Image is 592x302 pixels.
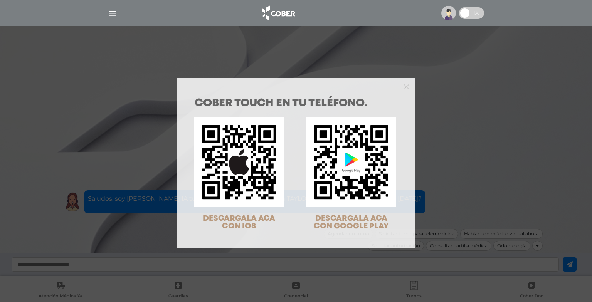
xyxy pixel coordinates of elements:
[203,215,275,230] span: DESCARGALA ACA CON IOS
[306,117,396,207] img: qr-code
[194,117,284,207] img: qr-code
[404,83,409,90] button: Close
[195,98,397,109] h1: COBER TOUCH en tu teléfono.
[314,215,389,230] span: DESCARGALA ACA CON GOOGLE PLAY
